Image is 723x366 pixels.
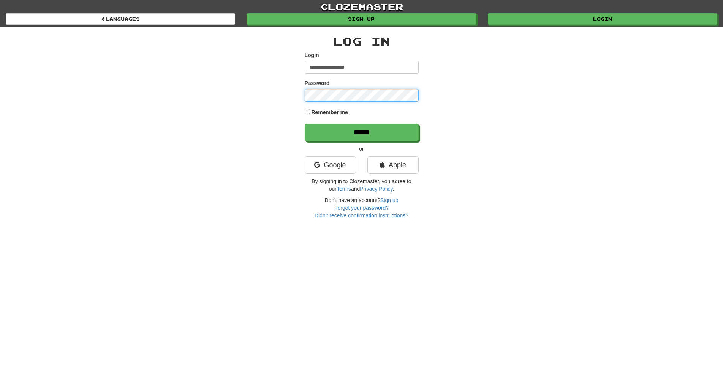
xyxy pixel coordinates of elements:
div: Don't have an account? [305,196,419,219]
a: Forgot your password? [334,205,389,211]
h2: Log In [305,35,419,47]
a: Languages [6,13,235,25]
label: Login [305,51,319,59]
a: Privacy Policy [360,186,392,192]
a: Terms [337,186,351,192]
p: or [305,145,419,152]
label: Password [305,79,330,87]
p: By signing in to Clozemaster, you agree to our and . [305,178,419,193]
a: Google [305,156,356,174]
a: Sign up [380,197,398,203]
a: Login [488,13,717,25]
a: Didn't receive confirmation instructions? [315,212,408,218]
a: Apple [367,156,419,174]
label: Remember me [311,108,348,116]
a: Sign up [247,13,476,25]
